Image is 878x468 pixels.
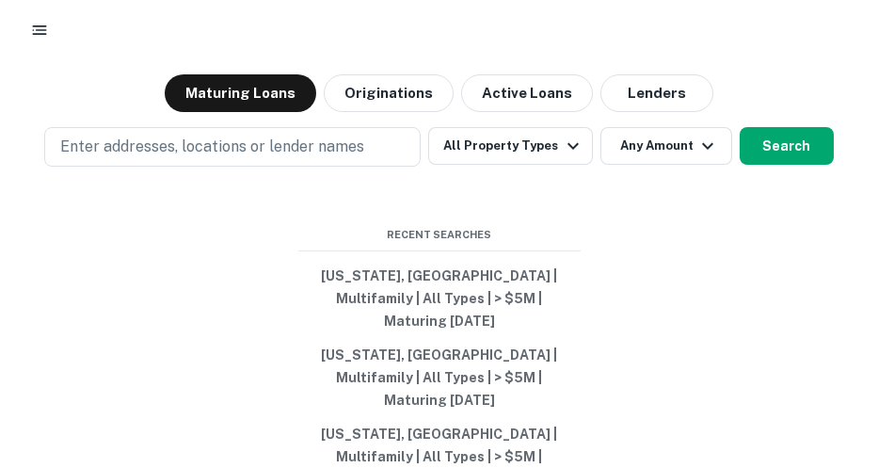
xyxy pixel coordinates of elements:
button: Enter addresses, locations or lender names [44,127,421,167]
button: Active Loans [461,74,593,112]
button: Any Amount [600,127,732,165]
button: [US_STATE], [GEOGRAPHIC_DATA] | Multifamily | All Types | > $5M | Maturing [DATE] [298,338,581,417]
iframe: Chat Widget [784,317,878,408]
p: Enter addresses, locations or lender names [60,136,364,158]
button: All Property Types [428,127,592,165]
button: Search [740,127,834,165]
button: Maturing Loans [165,74,316,112]
button: Lenders [600,74,713,112]
button: [US_STATE], [GEOGRAPHIC_DATA] | Multifamily | All Types | > $5M | Maturing [DATE] [298,259,581,338]
button: Originations [324,74,454,112]
span: Recent Searches [298,227,581,243]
